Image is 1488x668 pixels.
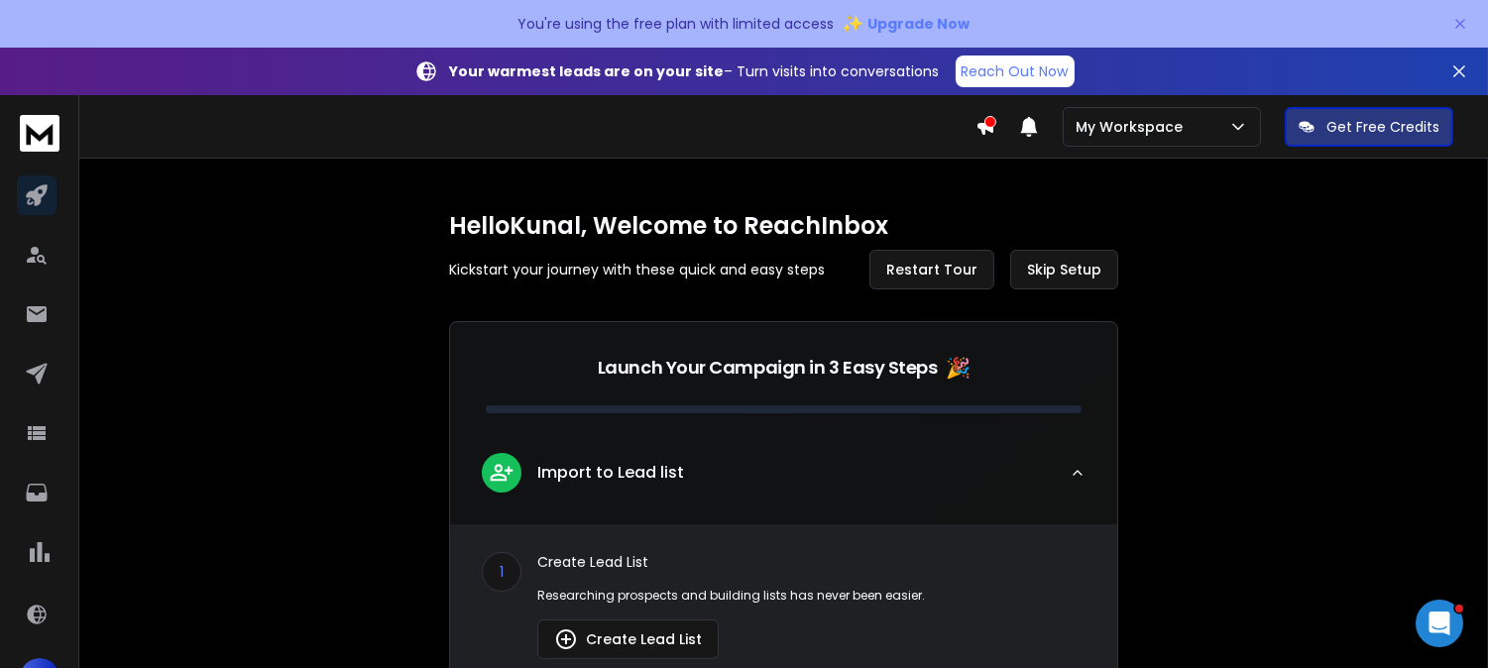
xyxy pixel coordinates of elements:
img: logo [20,115,59,152]
iframe: Intercom live chat [1416,600,1463,647]
p: – Turn visits into conversations [450,61,940,81]
p: Import to Lead list [537,461,684,485]
span: ✨ [843,10,864,38]
span: 🎉 [946,354,971,382]
p: My Workspace [1076,117,1191,137]
p: Get Free Credits [1326,117,1439,137]
button: Skip Setup [1010,250,1118,289]
button: ✨Upgrade Now [843,4,971,44]
p: Create Lead List [537,552,1086,572]
span: Upgrade Now [868,14,971,34]
strong: Your warmest leads are on your site [450,61,725,81]
img: lead [489,460,515,485]
button: Restart Tour [869,250,994,289]
a: Reach Out Now [956,56,1075,87]
p: You're using the free plan with limited access [518,14,835,34]
button: leadImport to Lead list [450,437,1117,524]
p: Launch Your Campaign in 3 Easy Steps [598,354,938,382]
img: lead [554,627,578,651]
button: Create Lead List [537,619,719,659]
p: Kickstart your journey with these quick and easy steps [449,260,825,279]
p: Researching prospects and building lists has never been easier. [537,588,1086,604]
button: Get Free Credits [1285,107,1453,147]
div: 1 [482,552,521,592]
p: Reach Out Now [962,61,1069,81]
h1: Hello Kunal , Welcome to ReachInbox [449,210,1118,242]
span: Skip Setup [1027,260,1101,279]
